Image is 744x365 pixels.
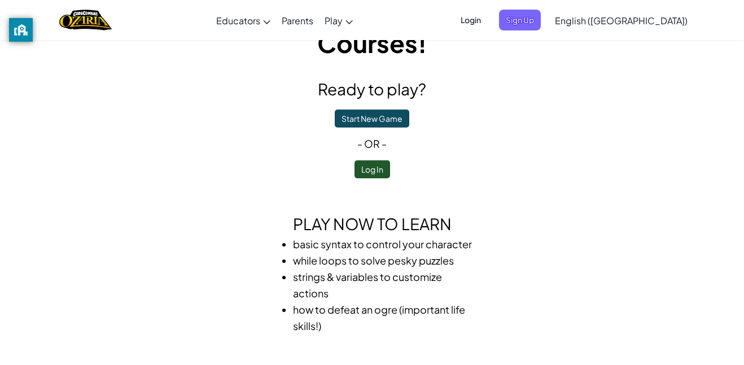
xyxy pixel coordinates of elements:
li: how to defeat an ogre (important life skills!) [293,301,474,334]
button: Start New Game [335,109,409,127]
a: Ozaria by CodeCombat logo [59,8,112,32]
li: while loops to solve pesky puzzles [293,252,474,269]
li: basic syntax to control your character [293,236,474,252]
h2: Play now to learn [169,212,575,236]
img: Home [59,8,112,32]
span: - [357,137,364,150]
button: Login [454,10,488,30]
a: Educators [211,5,276,36]
a: Play [319,5,358,36]
span: English ([GEOGRAPHIC_DATA]) [555,15,688,27]
li: strings & variables to customize actions [293,269,474,301]
a: Parents [276,5,319,36]
span: or [364,137,380,150]
button: Sign Up [499,10,541,30]
span: Educators [216,15,260,27]
h2: Ready to play? [169,77,575,101]
a: English ([GEOGRAPHIC_DATA]) [549,5,693,36]
button: Log In [355,160,390,178]
span: - [380,137,387,150]
button: privacy banner [9,18,33,42]
span: Play [325,15,343,27]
